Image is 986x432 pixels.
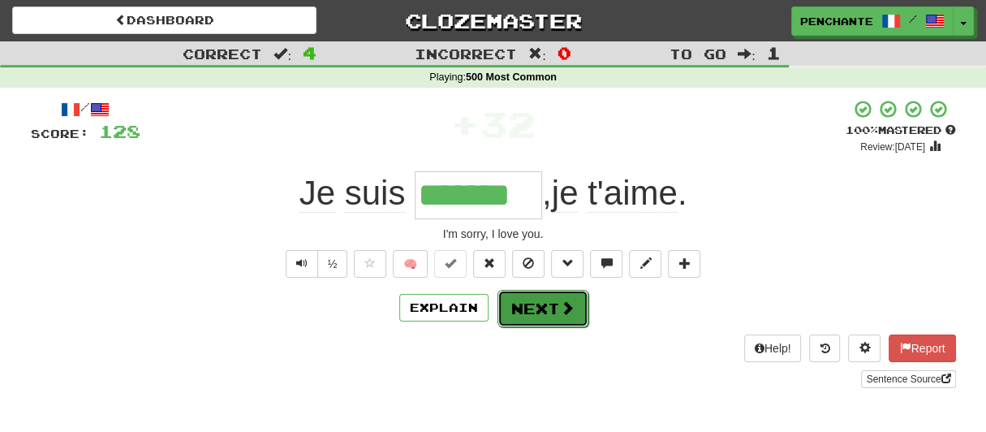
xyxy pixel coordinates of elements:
[317,250,348,278] button: ½
[791,6,954,36] a: penchante /
[273,47,291,61] span: :
[668,250,700,278] button: Add to collection (alt+a)
[479,103,536,144] span: 32
[286,250,318,278] button: Play sentence audio (ctl+space)
[889,335,955,362] button: Report
[551,250,583,278] button: Grammar (alt+g)
[31,99,140,119] div: /
[846,123,878,136] span: 100 %
[393,250,428,278] button: 🧠
[512,250,545,278] button: Ignore sentence (alt+i)
[767,43,781,63] span: 1
[800,14,873,28] span: penchante
[303,43,316,63] span: 4
[590,250,622,278] button: Discuss sentence (alt+u)
[542,174,687,213] span: , .
[415,45,517,62] span: Incorrect
[744,335,802,362] button: Help!
[282,250,348,278] div: Text-to-speech controls
[629,250,661,278] button: Edit sentence (alt+d)
[466,71,557,83] strong: 500 Most Common
[12,6,316,34] a: Dashboard
[31,127,89,140] span: Score:
[861,370,955,388] a: Sentence Source
[528,47,546,61] span: :
[809,335,840,362] button: Round history (alt+y)
[183,45,262,62] span: Correct
[341,6,645,35] a: Clozemaster
[558,43,571,63] span: 0
[552,174,579,213] span: je
[473,250,506,278] button: Reset to 0% Mastered (alt+r)
[588,174,678,213] span: t'aime
[846,123,956,138] div: Mastered
[31,226,956,242] div: I'm sorry, I love you.
[670,45,726,62] span: To go
[909,13,917,24] span: /
[497,290,588,327] button: Next
[99,121,140,141] span: 128
[450,99,479,148] span: +
[354,250,386,278] button: Favorite sentence (alt+f)
[434,250,467,278] button: Set this sentence to 100% Mastered (alt+m)
[738,47,756,61] span: :
[399,294,489,322] button: Explain
[860,141,925,153] small: Review: [DATE]
[345,174,406,213] span: suis
[299,174,335,213] span: Je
